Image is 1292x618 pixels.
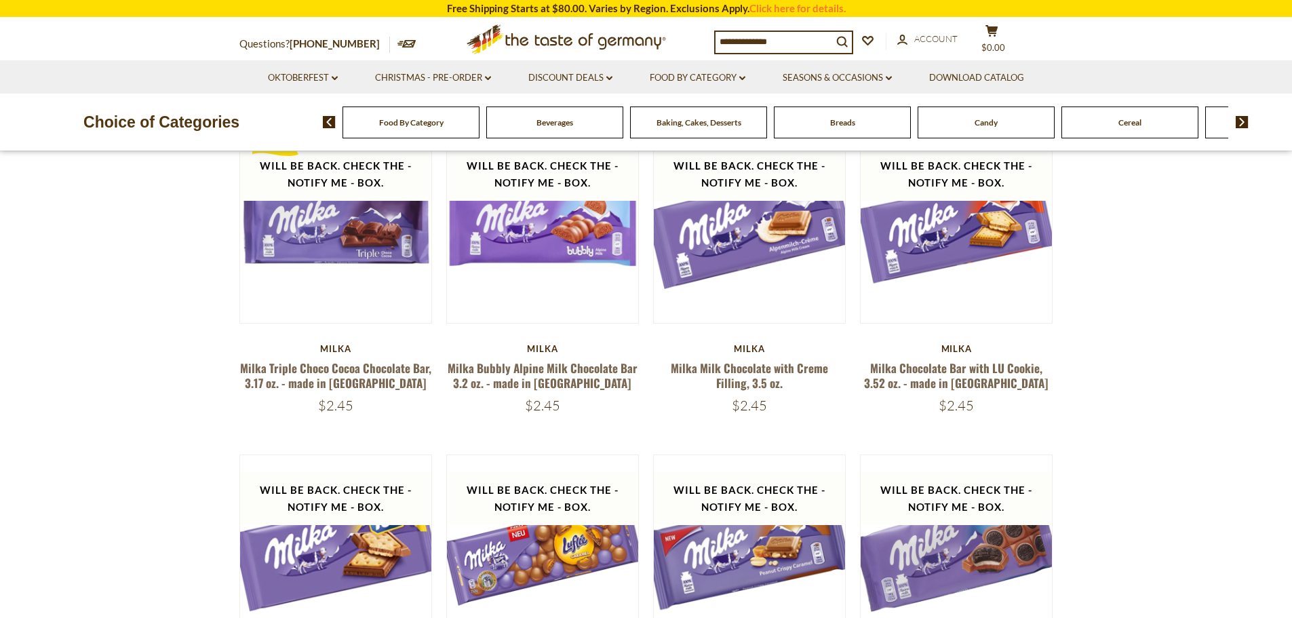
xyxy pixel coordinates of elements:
a: [PHONE_NUMBER] [290,37,380,50]
a: Food By Category [379,117,444,128]
img: next arrow [1236,116,1249,128]
img: Milka [240,131,432,323]
div: Milka [446,343,640,354]
span: $0.00 [981,42,1005,53]
a: Oktoberfest [268,71,338,85]
img: Milka [447,131,639,323]
div: Milka [653,343,846,354]
a: Discount Deals [528,71,612,85]
a: Breads [830,117,855,128]
a: Click here for details. [749,2,846,14]
a: Food By Category [650,71,745,85]
a: Account [897,32,958,47]
p: Questions? [239,35,390,53]
span: $2.45 [318,397,353,414]
a: Milka Chocolate Bar with LU Cookie, 3.52 oz. - made in [GEOGRAPHIC_DATA] [864,360,1049,391]
a: Candy [975,117,998,128]
a: Seasons & Occasions [783,71,892,85]
span: $2.45 [525,397,560,414]
div: Milka [239,343,433,354]
a: Cereal [1118,117,1141,128]
span: $2.45 [939,397,974,414]
a: Milka Bubbly Alpine Milk Chocolate Bar 3.2 oz. - made in [GEOGRAPHIC_DATA] [448,360,638,391]
a: Beverages [536,117,573,128]
img: Milka [654,131,846,323]
span: Account [914,33,958,44]
div: Milka [860,343,1053,354]
button: $0.00 [972,24,1013,58]
a: Download Catalog [929,71,1024,85]
span: $2.45 [732,397,767,414]
a: Christmas - PRE-ORDER [375,71,491,85]
a: Milka Triple Choco Cocoa Chocolate Bar, 3.17 oz. - made in [GEOGRAPHIC_DATA] [240,360,431,391]
img: Milka [861,131,1053,323]
a: Baking, Cakes, Desserts [657,117,741,128]
a: Milka Milk Chocolate with Creme Filling, 3.5 oz. [671,360,828,391]
img: previous arrow [323,116,336,128]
